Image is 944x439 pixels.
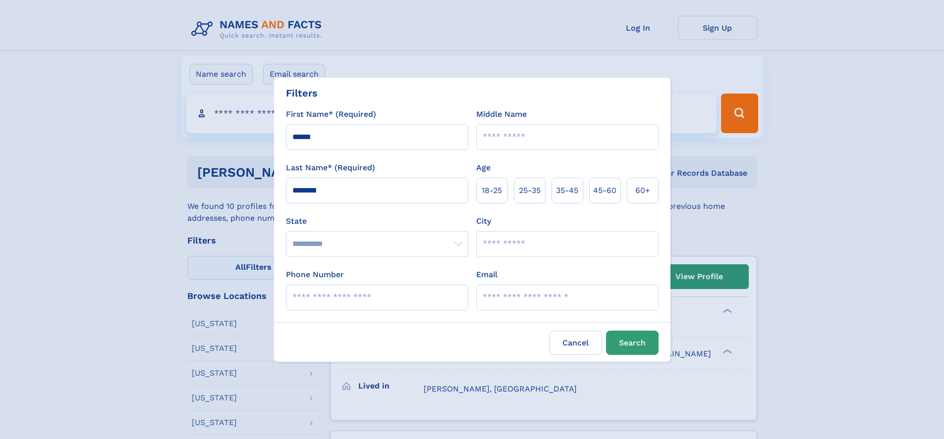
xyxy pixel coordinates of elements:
[286,108,376,120] label: First Name* (Required)
[476,269,498,281] label: Email
[286,215,468,227] label: State
[286,162,375,174] label: Last Name* (Required)
[635,185,650,196] span: 60+
[556,185,578,196] span: 35‑45
[286,86,318,100] div: Filters
[550,331,602,355] label: Cancel
[519,185,541,196] span: 25‑35
[593,185,616,196] span: 45‑60
[606,331,659,355] button: Search
[476,215,491,227] label: City
[476,108,527,120] label: Middle Name
[482,185,502,196] span: 18‑25
[476,162,491,174] label: Age
[286,269,344,281] label: Phone Number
